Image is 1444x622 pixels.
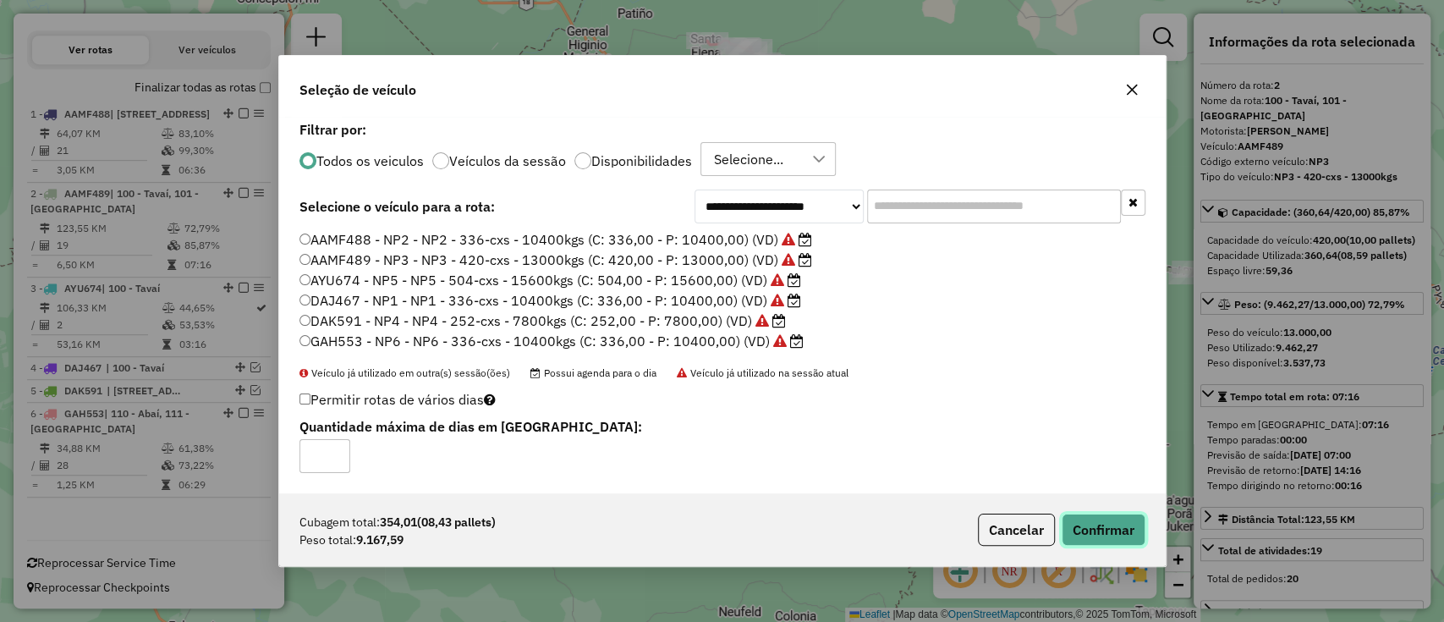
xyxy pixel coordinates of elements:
[484,393,496,406] i: Selecione pelo menos um veículo
[773,334,787,348] i: Veículo já utilizado na sessão atual
[299,383,496,416] label: Permitir rotas de vários dias
[299,119,1145,140] label: Filtrar por:
[299,234,310,245] input: AAMF488 - NP2 - NP2 - 336-cxs - 10400kgs (C: 336,00 - P: 10400,00) (VD)
[755,314,769,328] i: Veículo já utilizado na sessão atual
[380,514,496,531] strong: 354,01
[771,273,784,287] i: Veículo já utilizado na sessão atual
[299,274,310,285] input: AYU674 - NP5 - NP5 - 504-cxs - 15600kgs (C: 504,00 - P: 15600,00) (VD)
[299,531,356,549] span: Peso total:
[978,514,1055,546] button: Cancelar
[799,233,812,246] i: Possui agenda para o dia
[299,290,801,311] label: DAJ467 - NP1 - NP1 - 336-cxs - 10400kgs (C: 336,00 - P: 10400,00) (VD)
[677,366,848,379] span: Veículo já utilizado na sessão atual
[299,198,495,215] strong: Selecione o veículo para a rota:
[299,80,416,100] span: Seleção de veículo
[299,315,310,326] input: DAK591 - NP4 - NP4 - 252-cxs - 7800kgs (C: 252,00 - P: 7800,00) (VD)
[299,294,310,305] input: DAJ467 - NP1 - NP1 - 336-cxs - 10400kgs (C: 336,00 - P: 10400,00) (VD)
[449,154,566,168] label: Veículos da sessão
[356,531,404,549] strong: 9.167,59
[299,250,812,270] label: AAMF489 - NP3 - NP3 - 420-cxs - 13000kgs (C: 420,00 - P: 13000,00) (VD)
[782,253,795,267] i: Veículo já utilizado na sessão atual
[1062,514,1145,546] button: Confirmar
[417,515,496,530] span: (08,43 pallets)
[299,394,310,405] input: Permitir rotas de vários dias
[591,154,692,168] label: Disponibilidades
[299,254,310,265] input: AAMF489 - NP3 - NP3 - 420-cxs - 13000kgs (C: 420,00 - P: 13000,00) (VD)
[530,366,656,379] span: Possui agenda para o dia
[771,294,784,307] i: Veículo já utilizado na sessão atual
[299,331,804,351] label: GAH553 - NP6 - NP6 - 336-cxs - 10400kgs (C: 336,00 - P: 10400,00) (VD)
[299,270,801,290] label: AYU674 - NP5 - NP5 - 504-cxs - 15600kgs (C: 504,00 - P: 15600,00) (VD)
[299,514,380,531] span: Cubagem total:
[708,143,789,175] div: Selecione...
[299,229,812,250] label: AAMF488 - NP2 - NP2 - 336-cxs - 10400kgs (C: 336,00 - P: 10400,00) (VD)
[299,335,310,346] input: GAH553 - NP6 - NP6 - 336-cxs - 10400kgs (C: 336,00 - P: 10400,00) (VD)
[299,311,786,331] label: DAK591 - NP4 - NP4 - 252-cxs - 7800kgs (C: 252,00 - P: 7800,00) (VD)
[799,253,812,267] i: Possui agenda para o dia
[299,416,857,437] label: Quantidade máxima de dias em [GEOGRAPHIC_DATA]:
[316,154,424,168] label: Todos os veiculos
[299,366,510,379] span: Veículo já utilizado em outra(s) sessão(ões)
[788,294,801,307] i: Possui agenda para o dia
[782,233,795,246] i: Veículo já utilizado na sessão atual
[790,334,804,348] i: Possui agenda para o dia
[772,314,786,328] i: Possui agenda para o dia
[788,273,801,287] i: Possui agenda para o dia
